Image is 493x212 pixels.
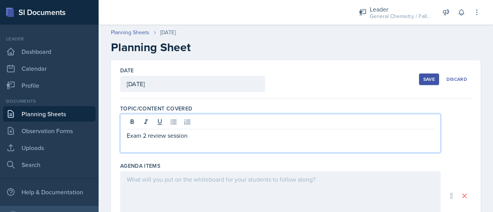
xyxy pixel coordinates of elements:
a: Dashboard [3,44,96,59]
button: Save [419,73,439,85]
label: Agenda items [120,162,160,170]
label: Topic/Content Covered [120,105,192,112]
label: Date [120,67,134,74]
div: General Chemistry / Fall 2025 [370,12,431,20]
button: Discard [442,73,471,85]
a: Planning Sheets [111,28,149,37]
a: Planning Sheets [3,106,96,122]
div: [DATE] [160,28,176,37]
h2: Planning Sheet [111,40,481,54]
p: Exam 2 review session [127,131,434,140]
a: Search [3,157,96,172]
div: Discard [446,76,467,82]
div: Documents [3,98,96,105]
div: Help & Documentation [3,184,96,200]
a: Profile [3,78,96,93]
a: Observation Forms [3,123,96,139]
div: Leader [370,5,431,14]
a: Uploads [3,140,96,155]
div: Save [423,76,435,82]
div: Leader [3,35,96,42]
a: Calendar [3,61,96,76]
